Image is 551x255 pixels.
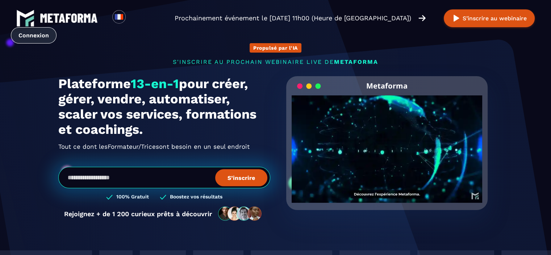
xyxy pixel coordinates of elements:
[452,14,461,23] img: play
[108,141,159,152] span: Formateur/Trices
[40,13,98,23] img: logo
[58,141,270,152] h2: Tout ce dont les ont besoin en un seul endroit
[58,76,270,137] h1: Plateforme pour créer, gérer, vendre, automatiser, scaler vos services, formations et coachings.
[132,14,137,22] input: Search for option
[16,9,34,27] img: logo
[114,12,124,21] img: fr
[292,95,483,191] video: Your browser does not support the video tag.
[106,194,113,201] img: checked
[297,83,321,90] img: loading
[444,9,535,27] button: S’inscrire au webinaire
[216,206,264,221] img: community-people
[170,194,222,201] h3: Boostez vos résultats
[58,58,493,65] p: s'inscrire au prochain webinaire live de
[131,76,179,91] span: 13-en-1
[334,58,378,65] span: METAFORMA
[126,10,143,26] div: Search for option
[175,13,411,23] p: Prochainement événement le [DATE] 11h00 (Heure de [GEOGRAPHIC_DATA])
[64,210,212,218] p: Rejoignez + de 1 200 curieux prêts à découvrir
[160,194,166,201] img: checked
[116,194,149,201] h3: 100% Gratuit
[418,14,426,22] img: arrow-right
[11,27,57,44] a: Connexion
[215,169,267,186] button: S’inscrire
[366,76,408,95] h2: Metaforma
